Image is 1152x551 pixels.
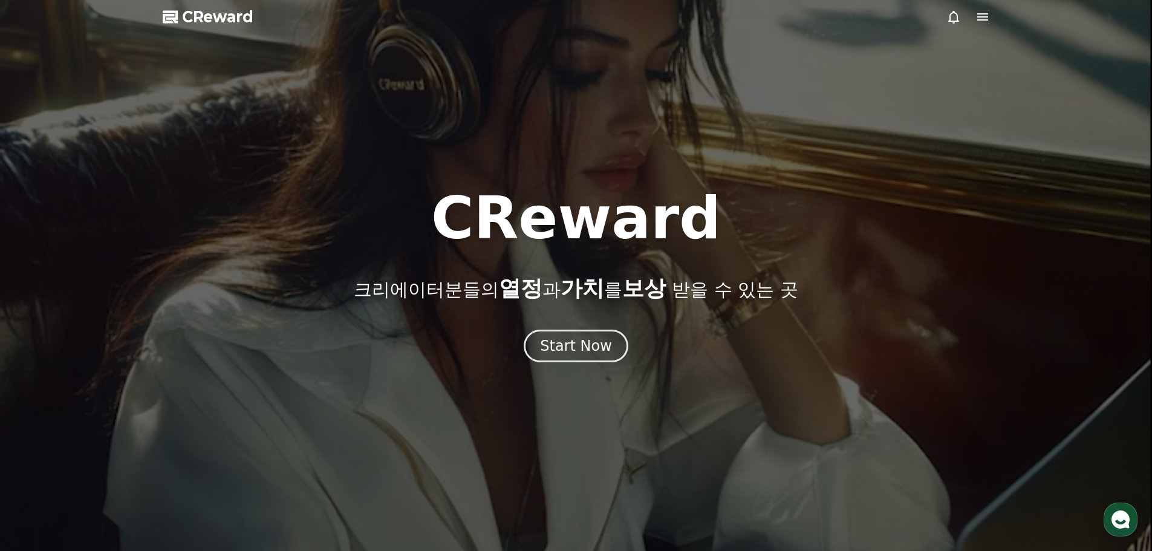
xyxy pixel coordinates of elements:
[499,276,542,301] span: 열정
[431,189,721,247] h1: CReward
[524,342,628,353] a: Start Now
[182,7,253,27] span: CReward
[524,330,628,362] button: Start Now
[540,336,612,356] div: Start Now
[354,276,798,301] p: 크리에이터분들의 과 를 받을 수 있는 곳
[561,276,604,301] span: 가치
[163,7,253,27] a: CReward
[622,276,666,301] span: 보상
